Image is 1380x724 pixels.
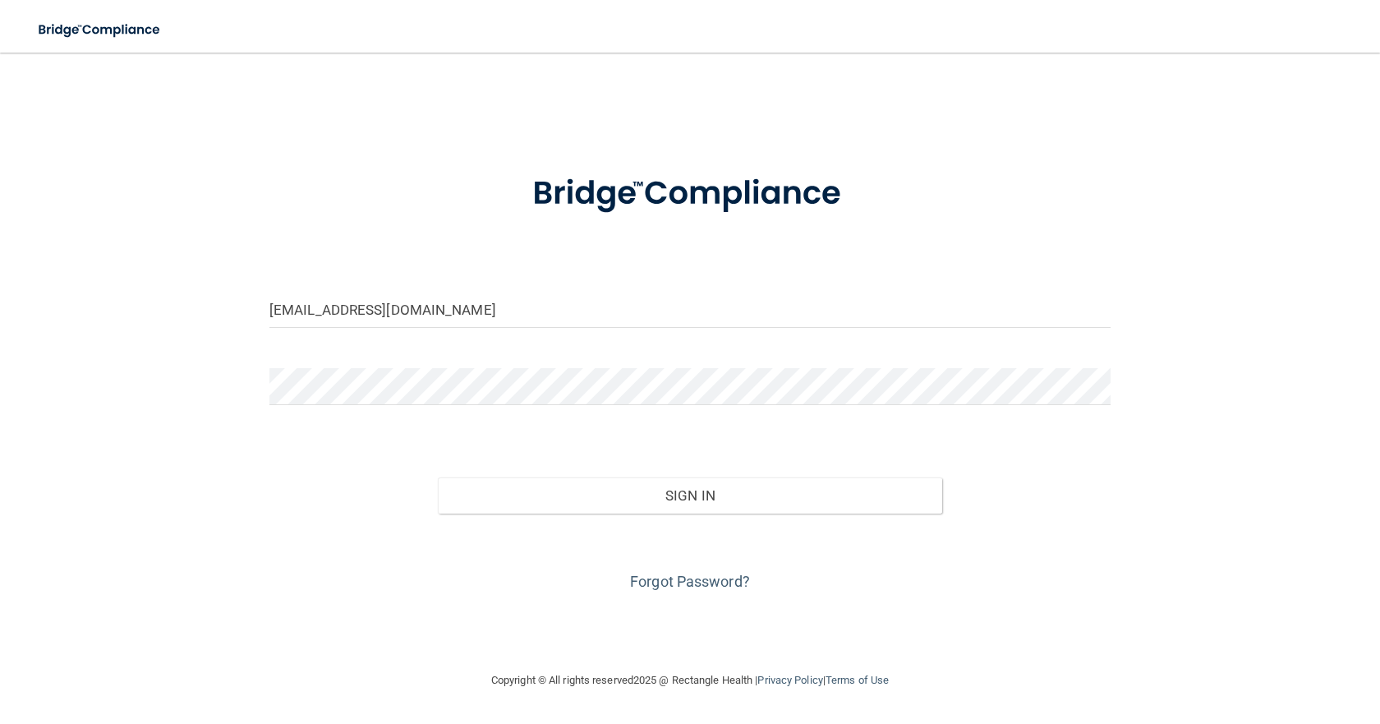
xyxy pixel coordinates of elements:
[269,291,1111,328] input: Email
[438,477,942,514] button: Sign In
[630,573,750,590] a: Forgot Password?
[499,151,881,237] img: bridge_compliance_login_screen.278c3ca4.svg
[390,654,990,707] div: Copyright © All rights reserved 2025 @ Rectangle Health | |
[25,13,176,47] img: bridge_compliance_login_screen.278c3ca4.svg
[757,674,822,686] a: Privacy Policy
[826,674,889,686] a: Terms of Use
